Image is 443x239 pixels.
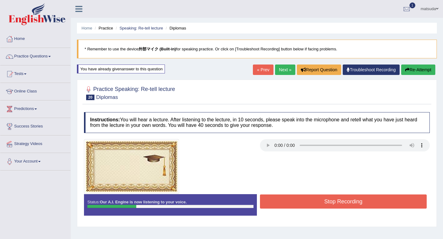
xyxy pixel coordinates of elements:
li: Practice [93,25,113,31]
button: Re-Attempt [401,65,435,75]
button: Stop Recording [260,194,427,209]
a: Next » [275,65,295,75]
a: Success Stories [0,118,70,133]
a: Tests [0,65,70,81]
div: You have already given answer to this question [77,65,165,73]
strong: Our A.I. Engine is now listening to your voice. [100,200,187,204]
div: Status: [84,194,257,216]
a: Troubleshoot Recording [343,65,400,75]
a: Home [82,26,92,30]
span: 1 [409,2,416,8]
b: 外部マイク (Built-in) [138,47,176,51]
a: Your Account [0,153,70,168]
h2: Practice Speaking: Re-tell lecture [84,85,175,100]
a: Speaking: Re-tell lecture [119,26,163,30]
h4: You will hear a lecture. After listening to the lecture, in 10 seconds, please speak into the mic... [84,112,430,133]
b: Instructions: [90,117,120,122]
li: Diplomas [164,25,186,31]
a: Practice Questions [0,48,70,63]
button: Report Question [297,65,341,75]
small: Diplomas [96,94,118,100]
span: 20 [86,95,94,100]
a: « Prev [253,65,273,75]
a: Online Class [0,83,70,98]
a: Home [0,30,70,46]
a: Predictions [0,100,70,116]
blockquote: * Remember to use the device for speaking practice. Or click on [Troubleshoot Recording] button b... [77,40,437,58]
a: Strategy Videos [0,135,70,151]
